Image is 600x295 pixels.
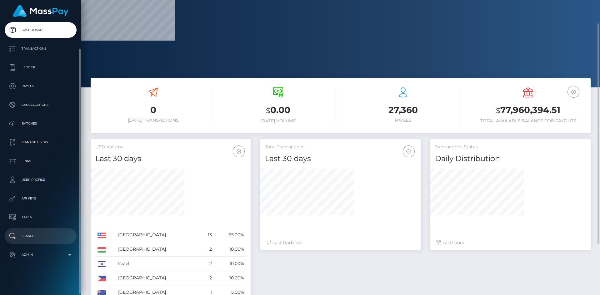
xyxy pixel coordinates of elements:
[5,22,77,38] a: Dashboard
[214,271,246,285] td: 10.00%
[265,153,416,164] h4: Last 30 days
[13,5,68,17] img: MassPay Logo
[5,135,77,150] a: Manage Users
[200,242,214,257] td: 2
[265,144,416,150] h5: Total Transactions
[5,191,77,206] a: API Keys
[95,104,211,116] h3: 0
[7,231,74,241] p: Search
[200,257,214,271] td: 2
[95,153,246,164] h4: Last 30 days
[97,247,106,253] img: HU.png
[7,44,74,53] p: Transactions
[7,100,74,110] p: Cancellations
[266,106,270,115] small: $
[214,228,246,242] td: 65.00%
[5,172,77,188] a: User Profile
[5,209,77,225] a: Taxes
[97,233,106,238] img: US.png
[5,41,77,57] a: Transactions
[470,118,586,124] h6: Total Available Balance for Payouts
[200,228,214,242] td: 13
[97,261,106,267] img: IL.png
[5,78,77,94] a: Payees
[220,104,336,117] h3: 0.00
[97,276,106,281] img: PH.png
[116,242,200,257] td: [GEOGRAPHIC_DATA]
[7,119,74,128] p: Batches
[470,104,586,117] h3: 77,960,394.51
[7,250,74,259] p: Admin
[200,271,214,285] td: 2
[437,239,584,246] div: Last hours
[7,175,74,184] p: User Profile
[5,247,77,263] a: Admin
[5,153,77,169] a: Links
[5,228,77,244] a: Search
[116,257,200,271] td: Israel
[7,213,74,222] p: Taxes
[220,118,336,124] h6: [DATE] Volume
[95,144,246,150] h5: USD Volume
[435,144,586,150] h5: Transactions Status
[5,60,77,75] a: Ledger
[435,153,586,164] h4: Daily Distribution
[345,118,461,123] h6: Payees
[345,104,461,116] h3: 27,360
[7,138,74,147] p: Manage Users
[5,97,77,113] a: Cancellations
[7,63,74,72] p: Ledger
[116,271,200,285] td: [GEOGRAPHIC_DATA]
[214,242,246,257] td: 10.00%
[7,81,74,91] p: Payees
[267,239,414,246] div: Just Updated
[95,118,211,123] h6: [DATE] Transactions
[496,106,500,115] small: $
[5,116,77,131] a: Batches
[7,25,74,35] p: Dashboard
[7,156,74,166] p: Links
[214,257,246,271] td: 10.00%
[7,194,74,203] p: API Keys
[116,228,200,242] td: [GEOGRAPHIC_DATA]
